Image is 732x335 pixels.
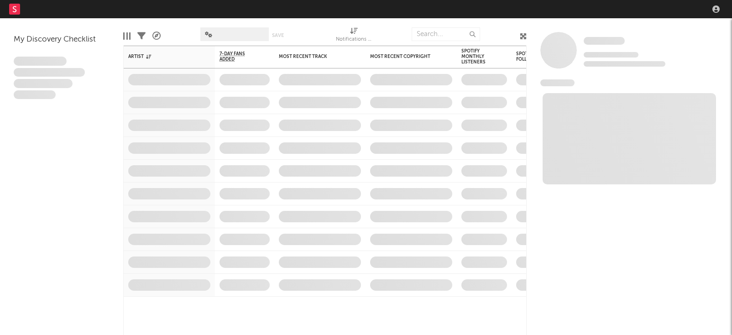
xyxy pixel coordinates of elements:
[370,54,439,59] div: Most Recent Copyright
[584,37,625,46] a: Some Artist
[14,34,110,45] div: My Discovery Checklist
[540,79,575,86] span: News Feed
[272,33,284,38] button: Save
[128,54,197,59] div: Artist
[584,37,625,45] span: Some Artist
[14,57,67,66] span: Lorem ipsum dolor
[137,23,146,49] div: Filters
[336,34,372,45] div: Notifications (Artist)
[412,27,480,41] input: Search...
[584,52,638,58] span: Tracking Since: [DATE]
[336,23,372,49] div: Notifications (Artist)
[14,90,56,99] span: Aliquam viverra
[123,23,131,49] div: Edit Columns
[279,54,347,59] div: Most Recent Track
[220,51,256,62] span: 7-Day Fans Added
[584,61,665,67] span: 0 fans last week
[516,51,548,62] div: Spotify Followers
[14,68,85,77] span: Integer aliquet in purus et
[14,79,73,88] span: Praesent ac interdum
[152,23,161,49] div: A&R Pipeline
[461,48,493,65] div: Spotify Monthly Listeners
